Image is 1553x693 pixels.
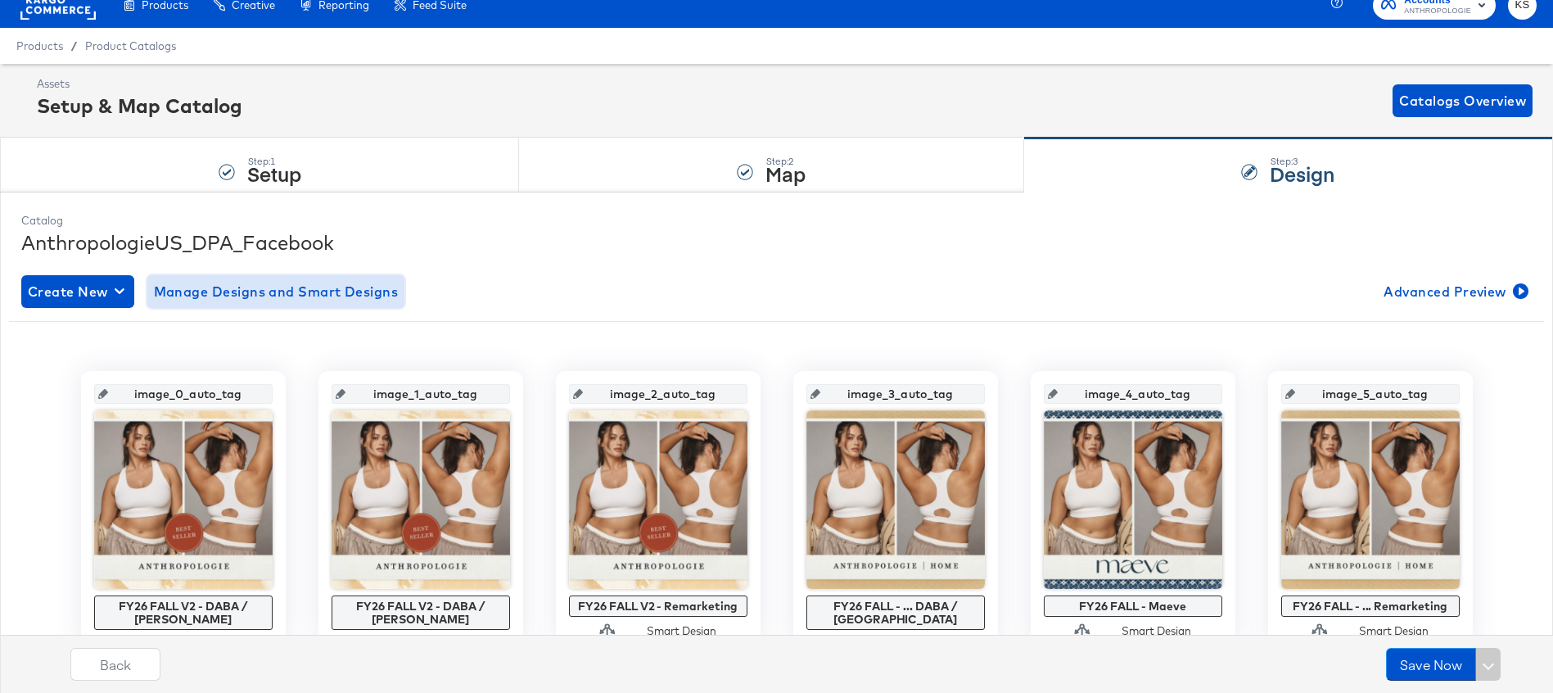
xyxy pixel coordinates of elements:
div: Setup & Map Catalog [37,92,242,120]
button: Save Now [1386,648,1476,681]
strong: Design [1270,160,1334,187]
div: FY26 FALL - ... DABA / [GEOGRAPHIC_DATA] [810,600,981,626]
div: FY26 FALL - ... Remarketing [1285,600,1456,613]
div: Step: 1 [247,156,301,167]
div: Catalog [21,213,1532,229]
span: / [63,39,85,52]
button: Back [70,648,160,681]
span: Catalogs Overview [1399,89,1526,112]
div: FY26 FALL V2 - Remarketing [573,600,743,613]
strong: Setup [247,160,301,187]
span: Advanced Preview [1384,280,1525,303]
button: Manage Designs and Smart Designs [147,275,405,308]
div: FY26 FALL V2 - DABA / [PERSON_NAME] [336,600,506,626]
span: Manage Designs and Smart Designs [154,280,399,303]
span: Create New [28,280,128,303]
div: FY26 FALL V2 - DABA / [PERSON_NAME] [98,600,269,626]
span: Products [16,39,63,52]
div: Step: 2 [765,156,806,167]
div: Assets [37,76,242,92]
button: Advanced Preview [1377,275,1532,308]
a: Product Catalogs [85,39,176,52]
button: Create New [21,275,134,308]
div: AnthropologieUS_DPA_Facebook [21,229,1532,256]
button: Catalogs Overview [1393,84,1533,117]
strong: Map [765,160,806,187]
div: Step: 3 [1270,156,1334,167]
span: ANTHROPOLOGIE [1404,5,1471,18]
div: FY26 FALL - Maeve [1048,600,1218,613]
